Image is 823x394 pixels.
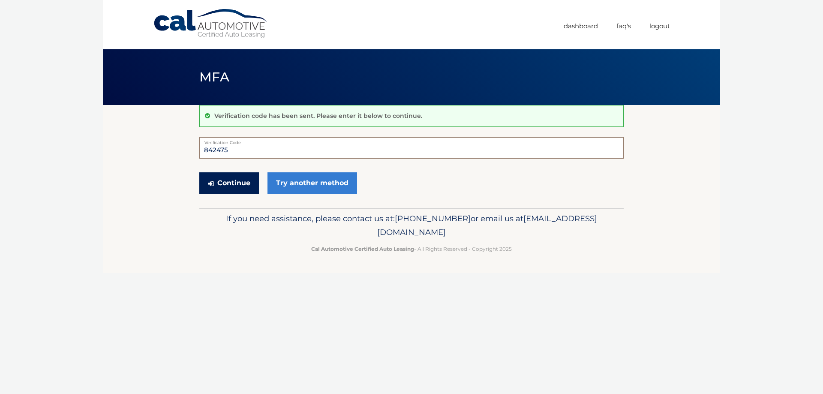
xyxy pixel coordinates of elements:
[267,172,357,194] a: Try another method
[153,9,269,39] a: Cal Automotive
[199,137,624,159] input: Verification Code
[205,244,618,253] p: - All Rights Reserved - Copyright 2025
[564,19,598,33] a: Dashboard
[311,246,414,252] strong: Cal Automotive Certified Auto Leasing
[214,112,422,120] p: Verification code has been sent. Please enter it below to continue.
[377,214,597,237] span: [EMAIL_ADDRESS][DOMAIN_NAME]
[199,69,229,85] span: MFA
[205,212,618,239] p: If you need assistance, please contact us at: or email us at
[649,19,670,33] a: Logout
[199,137,624,144] label: Verification Code
[395,214,471,223] span: [PHONE_NUMBER]
[199,172,259,194] button: Continue
[616,19,631,33] a: FAQ's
